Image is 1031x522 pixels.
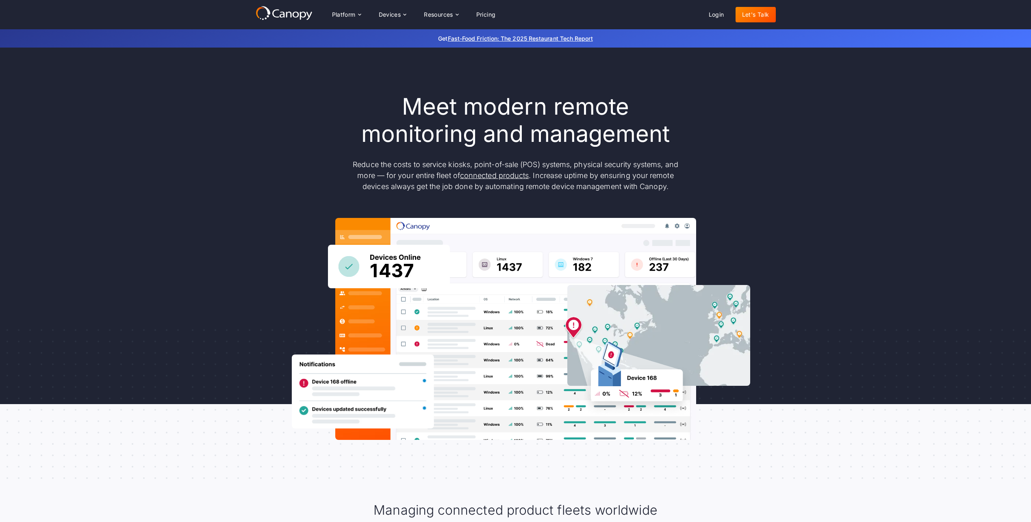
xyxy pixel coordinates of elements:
[702,7,731,22] a: Login
[372,7,413,23] div: Devices
[332,12,356,17] div: Platform
[470,7,502,22] a: Pricing
[736,7,776,22] a: Let's Talk
[379,12,401,17] div: Devices
[326,7,367,23] div: Platform
[345,93,686,148] h1: Meet modern remote monitoring and management
[424,12,453,17] div: Resources
[317,34,715,43] p: Get
[373,502,657,519] h2: Managing connected product fleets worldwide
[345,159,686,192] p: Reduce the costs to service kiosks, point-of-sale (POS) systems, physical security systems, and m...
[448,35,593,42] a: Fast-Food Friction: The 2025 Restaurant Tech Report
[328,245,450,288] img: Canopy sees how many devices are online
[417,7,464,23] div: Resources
[460,171,529,180] a: connected products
